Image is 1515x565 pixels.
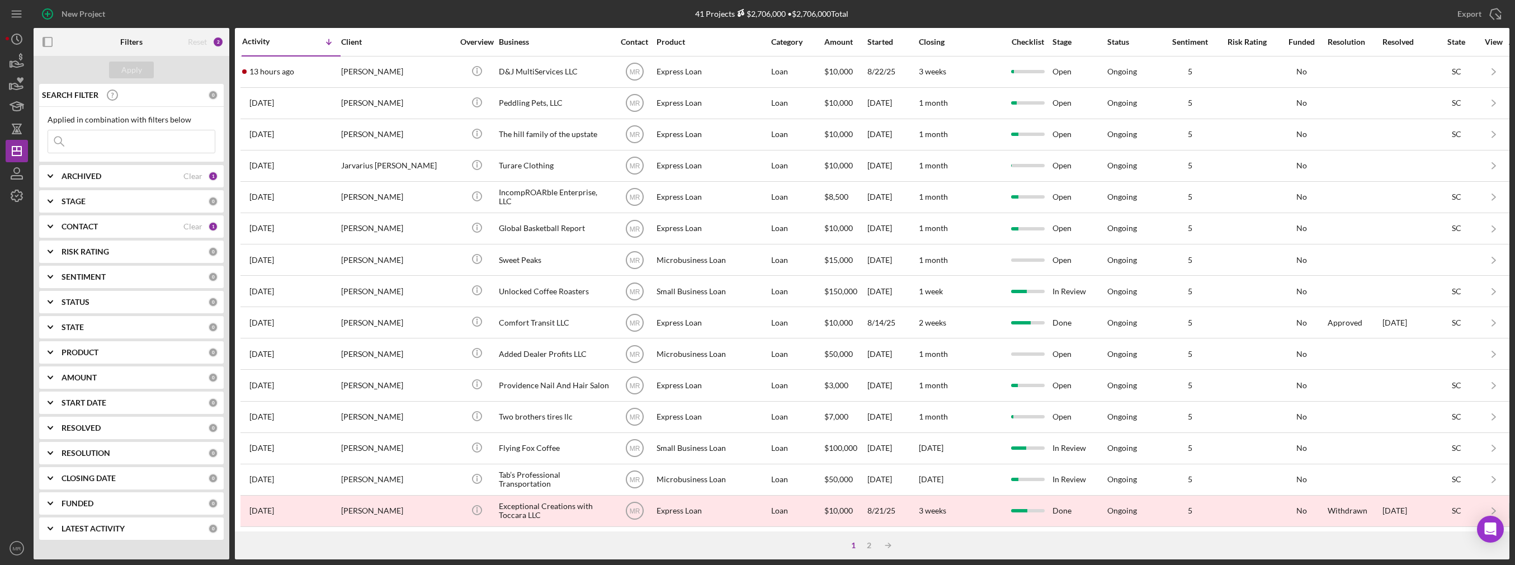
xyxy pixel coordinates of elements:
[1276,506,1327,515] div: No
[657,120,768,149] div: Express Loan
[771,370,823,400] div: Loan
[1276,67,1327,76] div: No
[249,130,274,139] time: 2025-09-16 13:41
[208,196,218,206] div: 0
[824,255,853,265] span: $15,000
[919,129,948,139] time: 1 month
[499,37,611,46] div: Business
[1434,287,1479,296] div: SC
[62,323,84,332] b: STATE
[1162,444,1218,453] div: 5
[1434,98,1479,107] div: SC
[824,98,853,107] span: $10,000
[824,223,853,233] span: $10,000
[867,182,918,212] div: [DATE]
[208,90,218,100] div: 0
[629,445,640,453] text: MR
[1162,350,1218,359] div: 5
[867,120,918,149] div: [DATE]
[121,62,142,78] div: Apply
[629,382,640,390] text: MR
[1434,67,1479,76] div: SC
[867,57,918,87] div: 8/22/25
[1107,475,1137,484] div: Ongoing
[1382,37,1433,46] div: Resolved
[499,402,611,432] div: Two brothers tires llc
[1053,214,1106,243] div: Open
[183,172,202,181] div: Clear
[1053,528,1106,557] div: Open
[13,545,21,552] text: MR
[1107,224,1137,233] div: Ongoing
[867,434,918,463] div: [DATE]
[62,3,105,25] div: New Project
[1328,318,1362,327] div: Approved
[1053,37,1106,46] div: Stage
[499,496,611,526] div: Exceptional Creations with Toccara LLC
[341,308,453,337] div: [PERSON_NAME]
[1107,161,1137,170] div: Ongoing
[1434,412,1479,421] div: SC
[249,350,274,359] time: 2025-09-11 16:19
[919,192,948,201] time: 1 month
[183,222,202,231] div: Clear
[1434,224,1479,233] div: SC
[919,67,946,76] time: 3 weeks
[456,37,498,46] div: Overview
[657,370,768,400] div: Express Loan
[824,161,853,170] span: $10,000
[771,308,823,337] div: Loan
[1053,120,1106,149] div: Open
[771,528,823,557] div: Loan
[499,528,611,557] div: Cloud9 Auto Detailing
[249,475,274,484] time: 2025-09-08 11:18
[62,172,101,181] b: ARCHIVED
[919,37,1003,46] div: Closing
[1107,287,1137,296] div: Ongoing
[341,434,453,463] div: [PERSON_NAME]
[1434,475,1479,484] div: SC
[919,474,943,484] time: [DATE]
[657,37,768,46] div: Product
[919,443,943,453] time: [DATE]
[249,67,294,76] time: 2025-09-17 02:09
[208,373,218,383] div: 0
[867,151,918,181] div: [DATE]
[919,98,948,107] time: 1 month
[249,161,274,170] time: 2025-09-16 04:23
[62,247,109,256] b: RISK RATING
[771,214,823,243] div: Loan
[1276,224,1327,233] div: No
[771,434,823,463] div: Loan
[824,67,853,76] span: $10,000
[208,272,218,282] div: 0
[919,223,948,233] time: 1 month
[1053,339,1106,369] div: Open
[1446,3,1509,25] button: Export
[1107,444,1137,453] div: Ongoing
[1434,444,1479,453] div: SC
[341,402,453,432] div: [PERSON_NAME]
[242,37,291,46] div: Activity
[771,120,823,149] div: Loan
[771,339,823,369] div: Loan
[62,373,97,382] b: AMOUNT
[208,297,218,307] div: 0
[1328,37,1381,46] div: Resolution
[1107,37,1161,46] div: Status
[499,434,611,463] div: Flying Fox Coffee
[1276,37,1327,46] div: Funded
[657,465,768,495] div: Microbusiness Loan
[867,214,918,243] div: [DATE]
[629,319,640,327] text: MR
[1107,381,1137,390] div: Ongoing
[62,197,86,206] b: STAGE
[1276,161,1327,170] div: No
[1219,37,1275,46] div: Risk Rating
[1107,318,1137,327] div: Ongoing
[1328,506,1367,515] div: Withdrawn
[629,131,640,139] text: MR
[1107,192,1137,201] div: Ongoing
[771,496,823,526] div: Loan
[657,151,768,181] div: Express Loan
